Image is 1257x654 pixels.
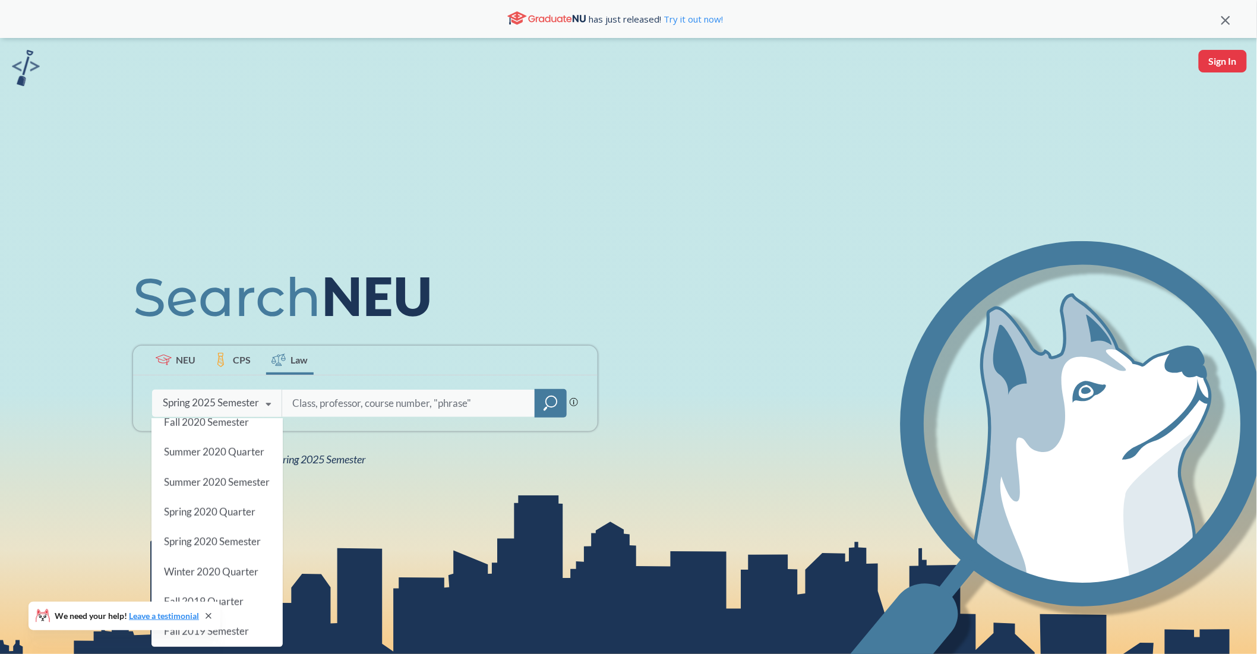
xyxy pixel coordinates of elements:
span: LAW Spring 2025 Semester [249,453,366,466]
svg: magnifying glass [544,395,558,412]
span: Spring 2020 Semester [163,535,260,548]
a: Try it out now! [662,13,724,25]
span: Winter 2020 Quarter [163,565,258,577]
a: sandbox logo [12,50,40,90]
span: NEU [176,353,195,367]
span: Fall 2020 Semester [163,415,248,428]
span: Fall 2019 Quarter [163,595,243,608]
span: Fall 2019 Semester [163,625,248,637]
button: Sign In [1199,50,1247,72]
span: We need your help! [55,612,199,620]
div: magnifying glass [535,389,567,418]
span: has just released! [589,12,724,26]
a: Leave a testimonial [129,611,199,621]
span: Summer 2020 Quarter [163,446,264,458]
img: sandbox logo [12,50,40,86]
span: CPS [233,353,251,367]
span: View all classes for [163,453,366,466]
span: Law [291,353,308,367]
div: Spring 2025 Semester [163,396,260,409]
span: Summer 2020 Semester [163,475,269,488]
span: Spring 2020 Quarter [163,505,255,518]
input: Class, professor, course number, "phrase" [291,391,526,416]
